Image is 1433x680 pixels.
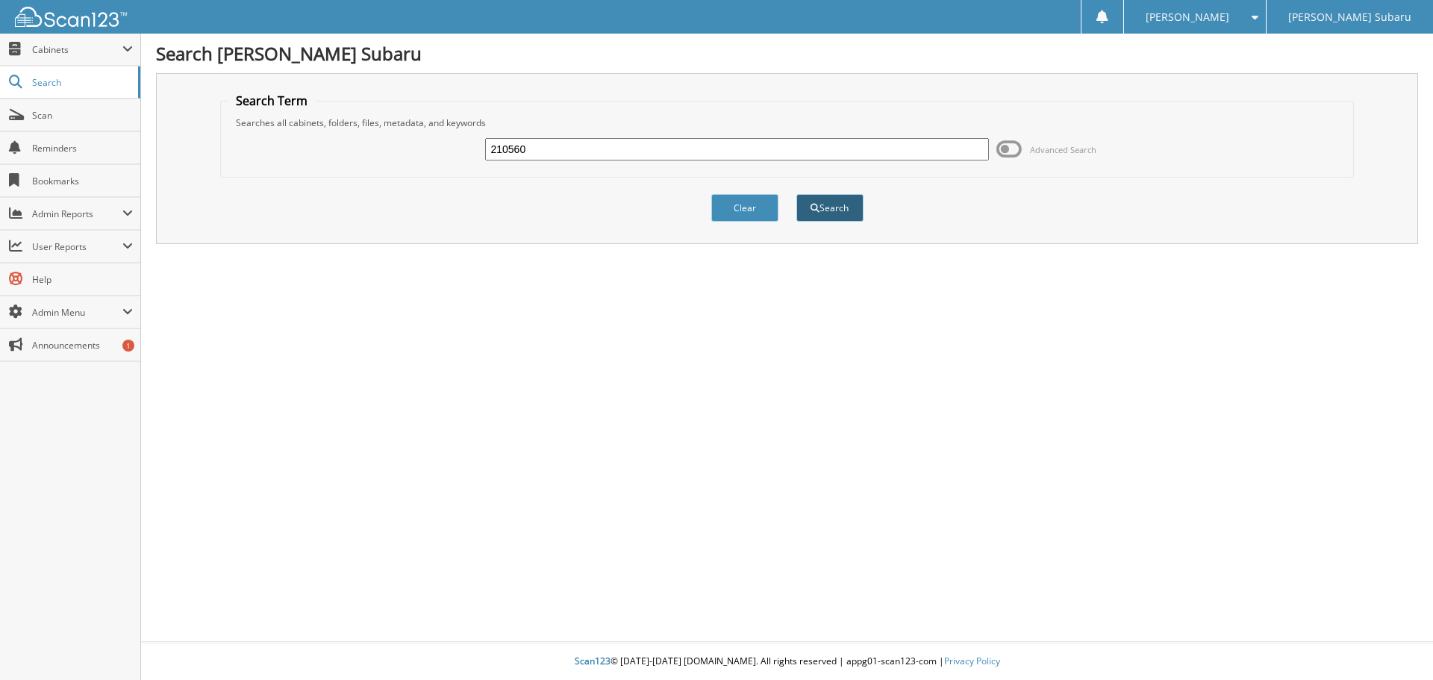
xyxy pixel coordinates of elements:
[32,339,133,352] span: Announcements
[575,655,611,667] span: Scan123
[1030,144,1096,155] span: Advanced Search
[32,142,133,155] span: Reminders
[944,655,1000,667] a: Privacy Policy
[141,643,1433,680] div: © [DATE]-[DATE] [DOMAIN_NAME]. All rights reserved | appg01-scan123-com |
[228,93,315,109] legend: Search Term
[32,175,133,187] span: Bookmarks
[32,208,122,220] span: Admin Reports
[1146,13,1229,22] span: [PERSON_NAME]
[228,116,1346,129] div: Searches all cabinets, folders, files, metadata, and keywords
[32,273,133,286] span: Help
[796,194,864,222] button: Search
[32,306,122,319] span: Admin Menu
[32,240,122,253] span: User Reports
[32,109,133,122] span: Scan
[711,194,778,222] button: Clear
[32,76,131,89] span: Search
[1358,608,1433,680] iframe: Chat Widget
[122,340,134,352] div: 1
[15,7,127,27] img: scan123-logo-white.svg
[156,41,1418,66] h1: Search [PERSON_NAME] Subaru
[32,43,122,56] span: Cabinets
[1288,13,1411,22] span: [PERSON_NAME] Subaru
